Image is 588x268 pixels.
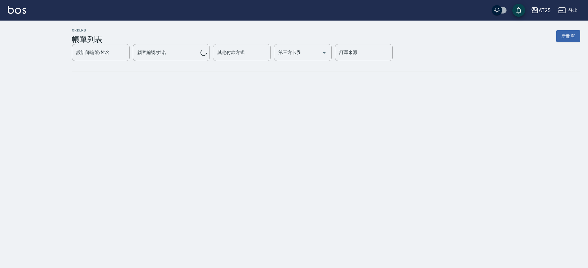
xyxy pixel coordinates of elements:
h2: ORDERS [72,28,103,32]
button: save [512,4,525,17]
button: 登出 [556,4,580,16]
h3: 帳單列表 [72,35,103,44]
a: 新開單 [556,33,580,39]
div: AT25 [539,6,550,14]
button: Open [319,48,329,58]
button: 新開單 [556,30,580,42]
img: Logo [8,6,26,14]
button: AT25 [528,4,553,17]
